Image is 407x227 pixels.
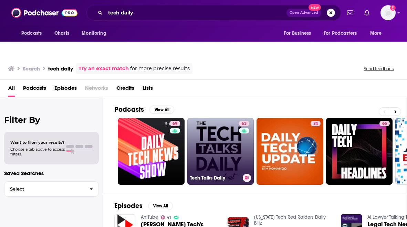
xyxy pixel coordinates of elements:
[242,120,247,127] span: 63
[114,105,144,114] h2: Podcasts
[254,214,326,226] a: Texas Tech Red Raiders Daily Blitz
[167,216,171,219] span: 41
[286,9,321,17] button: Open AdvancedNew
[309,4,321,11] span: New
[143,83,153,97] a: Lists
[319,27,367,40] button: open menu
[173,120,177,127] span: 69
[118,118,185,185] a: 69
[4,187,84,191] span: Select
[257,118,323,185] a: 74
[4,115,99,125] h2: Filter By
[79,65,129,73] a: Try an exact match
[114,105,174,114] a: PodcastsView All
[54,29,69,38] span: Charts
[290,11,318,14] span: Open Advanced
[365,27,390,40] button: open menu
[379,121,390,126] a: 65
[116,83,134,97] a: Credits
[326,118,393,185] a: 65
[21,29,42,38] span: Podcasts
[362,7,372,19] a: Show notifications dropdown
[8,83,15,97] a: All
[17,27,51,40] button: open menu
[344,7,356,19] a: Show notifications dropdown
[362,66,396,72] button: Send feedback
[4,181,99,197] button: Select
[141,214,158,220] a: AntTube
[161,215,171,219] a: 41
[10,140,65,145] span: Want to filter your results?
[390,5,396,11] svg: Add a profile image
[4,170,99,176] p: Saved Searches
[370,29,382,38] span: More
[149,106,174,114] button: View All
[85,83,108,97] span: Networks
[130,65,190,73] span: for more precise results
[114,202,143,210] h2: Episodes
[313,120,318,127] span: 74
[380,5,396,20] span: Logged in as HWdata
[82,29,106,38] span: Monitoring
[279,27,320,40] button: open menu
[77,27,115,40] button: open menu
[11,6,77,19] img: Podchaser - Follow, Share and Rate Podcasts
[10,147,65,156] span: Choose a tab above to access filters.
[170,121,180,126] a: 69
[50,27,73,40] a: Charts
[105,7,286,18] input: Search podcasts, credits, & more...
[148,202,173,210] button: View All
[284,29,311,38] span: For Business
[23,83,46,97] a: Podcasts
[311,121,321,126] a: 74
[239,121,249,126] a: 63
[190,175,240,181] h3: Tech Talks Daily
[380,5,396,20] button: Show profile menu
[23,65,40,72] h3: Search
[324,29,357,38] span: For Podcasters
[54,83,77,97] a: Episodes
[86,5,341,21] div: Search podcasts, credits, & more...
[114,202,173,210] a: EpisodesView All
[382,120,387,127] span: 65
[380,5,396,20] img: User Profile
[48,65,73,72] h3: tech daily
[187,118,254,185] a: 63Tech Talks Daily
